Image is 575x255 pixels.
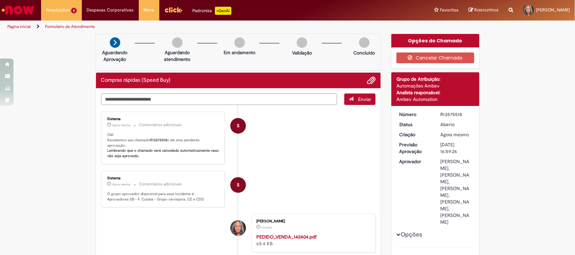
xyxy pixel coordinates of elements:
time: 29/09/2025 09:59:26 [441,132,469,138]
div: [PERSON_NAME], [PERSON_NAME], [PERSON_NAME], [PERSON_NAME], [PERSON_NAME] [441,158,472,225]
b: R13575518 [150,138,167,143]
button: Adicionar anexos [367,76,376,85]
a: Formulário de Atendimento [45,24,95,29]
div: [DATE] 16:59:26 [441,141,472,155]
div: Ambev Automation [396,96,474,103]
span: Agora mesmo [441,132,469,138]
small: Comentários adicionais [139,122,182,128]
p: Olá! Recebemos seu chamado e ele esta pendente aprovação. [107,132,220,159]
div: Automações Ambev [396,82,474,89]
span: Requisições [46,7,70,13]
p: Aguardando atendimento [161,49,194,63]
div: 65.4 KB [256,233,369,247]
span: Favoritos [440,7,458,13]
ul: Trilhas de página [5,21,378,33]
div: Padroniza [193,7,231,15]
span: S [237,177,239,193]
p: +GenAi [215,7,231,15]
b: Lembrando que o chamado será cancelado automaticamente caso não seja aprovado. [107,148,220,158]
div: 29/09/2025 09:59:26 [441,131,472,138]
span: [PERSON_NAME] [536,7,570,13]
small: Comentários adicionais [139,181,182,187]
button: Cancelar Chamado [396,52,474,63]
span: Rascunhos [474,7,499,13]
p: Aguardando Aprovação [99,49,131,63]
a: Página inicial [7,24,31,29]
span: 6 [71,8,77,13]
dt: Previsão Aprovação [394,141,436,155]
span: Despesas Corporativas [87,7,134,13]
textarea: Digite sua mensagem aqui... [101,94,338,105]
img: img-circle-grey.png [297,37,307,48]
div: Analista responsável: [396,89,474,96]
span: More [144,7,154,13]
div: Aberto [441,121,472,128]
span: Agora mesmo [113,182,131,186]
a: PEDIDO_VENDA_142404.pdf [256,234,317,240]
div: Sistema [107,176,220,180]
div: R13575518 [441,111,472,118]
time: 29/09/2025 09:59:40 [113,123,131,127]
img: img-circle-grey.png [172,37,183,48]
div: System [230,118,246,134]
dt: Número [394,111,436,118]
img: click_logo_yellow_360x200.png [164,5,183,15]
h2: Compras rápidas (Speed Buy) Histórico de tíquete [101,77,171,83]
img: arrow-next.png [110,37,120,48]
time: 29/09/2025 09:59:23 [261,225,272,229]
img: ServiceNow [1,3,35,17]
time: 29/09/2025 09:59:37 [113,182,131,186]
p: O grupo aprovador disponível para esse incidente é: Aprovadores SB - F. Cuiabá - Grupo cervejaria... [107,191,220,202]
div: Barbara Stephany Da Costa [230,220,246,236]
a: Rascunhos [469,7,499,13]
span: Agora mesmo [113,123,131,127]
span: S [237,118,239,134]
div: System [230,177,246,193]
dt: Status [394,121,436,128]
p: Em andamento [224,49,255,56]
div: [PERSON_NAME] [256,219,369,223]
p: Concluído [353,49,375,56]
p: Validação [292,49,312,56]
div: Grupo de Atribuição: [396,76,474,82]
span: 1m atrás [261,225,272,229]
img: img-circle-grey.png [359,37,370,48]
button: Enviar [344,94,376,105]
dt: Criação [394,131,436,138]
img: img-circle-grey.png [234,37,245,48]
div: Sistema [107,117,220,121]
span: Enviar [358,96,371,102]
dt: Aprovador [394,158,436,165]
div: Opções do Chamado [391,34,479,47]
